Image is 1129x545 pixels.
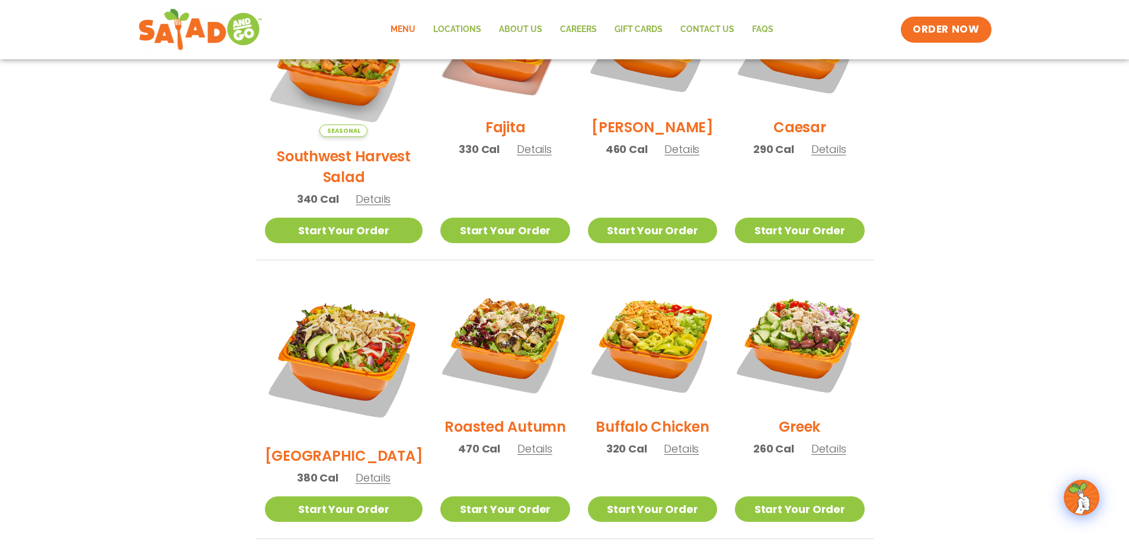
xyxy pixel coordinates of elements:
a: About Us [490,16,551,43]
a: Start Your Order [588,218,717,243]
span: 380 Cal [297,470,338,486]
span: ORDER NOW [913,23,979,37]
h2: Caesar [773,117,826,138]
h2: [GEOGRAPHIC_DATA] [265,445,423,466]
span: Seasonal [319,125,367,137]
h2: Buffalo Chicken [596,416,709,437]
img: new-SAG-logo-768×292 [138,6,263,53]
h2: Southwest Harvest Salad [265,146,423,187]
a: FAQs [743,16,782,43]
a: Start Your Order [588,496,717,522]
img: Product photo for Greek Salad [735,278,864,407]
a: Start Your Order [265,218,423,243]
a: Start Your Order [265,496,423,522]
span: Details [517,441,552,456]
h2: Fajita [485,117,526,138]
span: Details [664,441,699,456]
span: Details [811,142,846,157]
h2: Greek [779,416,820,437]
a: ORDER NOW [901,17,991,43]
span: Details [356,192,391,206]
span: 330 Cal [459,141,500,157]
img: Product photo for BBQ Ranch Salad [265,278,423,436]
span: 290 Cal [753,141,794,157]
span: Details [356,470,391,485]
nav: Menu [382,16,782,43]
a: Menu [382,16,424,43]
a: Start Your Order [440,218,570,243]
span: Details [664,142,699,157]
img: wpChatIcon [1065,481,1098,514]
a: Start Your Order [440,496,570,522]
a: Start Your Order [735,496,864,522]
h2: [PERSON_NAME] [591,117,714,138]
a: Locations [424,16,490,43]
h2: Roasted Autumn [444,416,566,437]
span: 470 Cal [458,441,500,457]
img: Product photo for Roasted Autumn Salad [440,278,570,407]
span: 340 Cal [297,191,339,207]
span: Details [811,441,846,456]
span: Details [517,142,552,157]
span: 260 Cal [753,441,794,457]
span: 320 Cal [606,441,647,457]
a: Start Your Order [735,218,864,243]
a: Contact Us [671,16,743,43]
a: GIFT CARDS [606,16,671,43]
span: 460 Cal [606,141,648,157]
img: Product photo for Buffalo Chicken Salad [588,278,717,407]
a: Careers [551,16,606,43]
